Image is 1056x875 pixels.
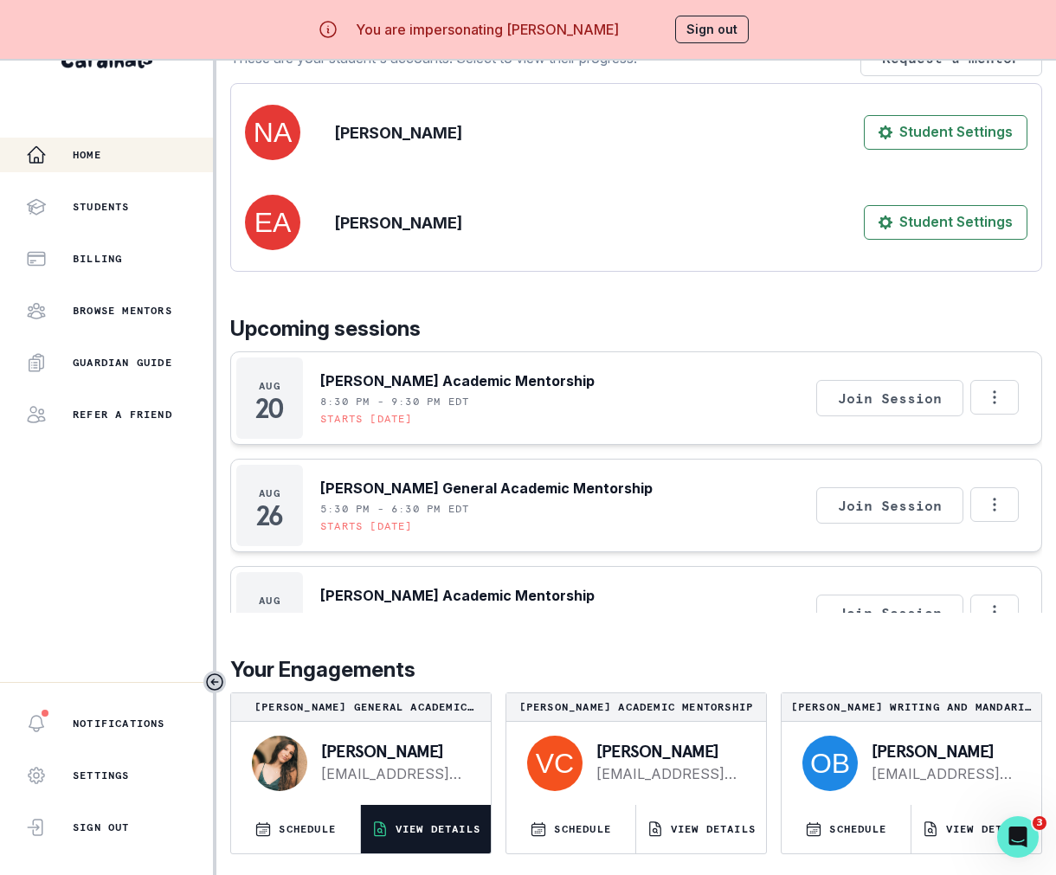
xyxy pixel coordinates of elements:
[238,700,484,714] p: [PERSON_NAME] General Academic Mentorship
[356,19,619,40] p: You are impersonating [PERSON_NAME]
[320,370,595,391] p: [PERSON_NAME] Academic Mentorship
[259,594,280,608] p: Aug
[636,805,766,853] button: VIEW DETAILS
[911,805,1041,853] button: VIEW DETAILS
[73,252,122,266] p: Billing
[864,115,1027,150] button: Student Settings
[73,769,130,782] p: Settings
[73,717,165,730] p: Notifications
[816,380,963,416] button: Join Session
[255,400,284,417] p: 20
[335,211,462,235] p: [PERSON_NAME]
[782,805,911,853] button: SCHEDULE
[596,743,738,760] p: [PERSON_NAME]
[970,595,1019,629] button: Options
[73,820,130,834] p: Sign Out
[73,148,101,162] p: Home
[230,654,1042,685] p: Your Engagements
[675,16,749,43] button: Sign out
[320,609,469,623] p: 8:30 PM - 9:30 PM EDT
[231,805,360,853] button: SCHEDULE
[203,671,226,693] button: Toggle sidebar
[279,822,336,836] p: SCHEDULE
[73,304,172,318] p: Browse Mentors
[671,822,756,836] p: VIEW DETAILS
[245,195,300,250] img: svg
[970,380,1019,415] button: Options
[73,200,130,214] p: Students
[596,763,738,784] a: [EMAIL_ADDRESS][DOMAIN_NAME]
[970,487,1019,522] button: Options
[335,121,462,145] p: [PERSON_NAME]
[946,822,1031,836] p: VIEW DETAILS
[320,478,653,499] p: [PERSON_NAME] General Academic Mentorship
[321,763,463,784] a: [EMAIL_ADDRESS][DOMAIN_NAME]
[816,487,963,524] button: Join Session
[872,763,1014,784] a: [EMAIL_ADDRESS][DOMAIN_NAME]
[554,822,611,836] p: SCHEDULE
[230,313,1042,344] p: Upcoming sessions
[1033,816,1046,830] span: 3
[320,585,595,606] p: [PERSON_NAME] Academic Mentorship
[506,805,635,853] button: SCHEDULE
[320,502,469,516] p: 5:30 PM - 6:30 PM EDT
[396,822,480,836] p: VIEW DETAILS
[789,700,1034,714] p: [PERSON_NAME] Writing and Mandarin Passion Project
[816,595,963,631] button: Join Session
[320,412,413,426] p: Starts [DATE]
[73,408,172,421] p: Refer a friend
[513,700,759,714] p: [PERSON_NAME] Academic Mentorship
[527,736,583,791] img: svg
[872,743,1014,760] p: [PERSON_NAME]
[73,356,172,370] p: Guardian Guide
[321,743,463,760] p: [PERSON_NAME]
[320,395,469,409] p: 8:30 PM - 9:30 PM EDT
[802,736,858,791] img: svg
[256,507,283,524] p: 26
[829,822,886,836] p: SCHEDULE
[259,379,280,393] p: Aug
[245,105,300,160] img: svg
[864,205,1027,240] button: Student Settings
[361,805,491,853] button: VIEW DETAILS
[259,486,280,500] p: Aug
[320,519,413,533] p: Starts [DATE]
[997,816,1039,858] iframe: Intercom live chat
